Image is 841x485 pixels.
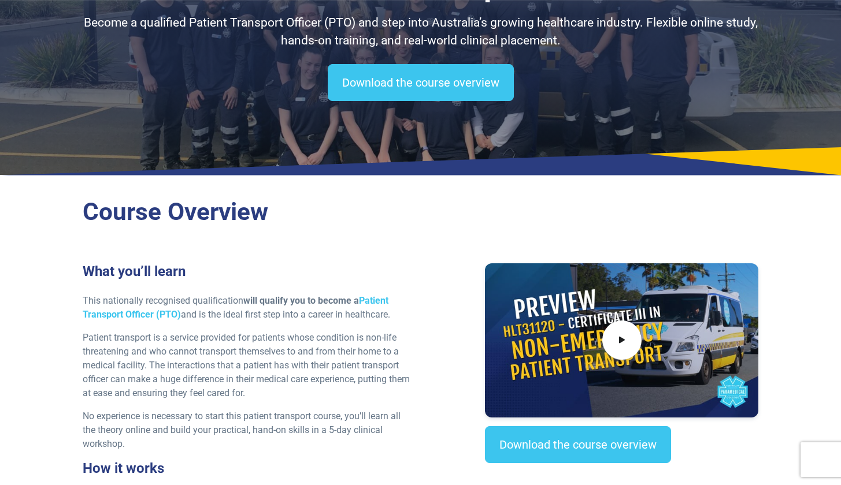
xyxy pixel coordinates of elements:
p: No experience is necessary to start this patient transport course, you’ll learn all the theory on... [83,409,414,451]
p: Become a qualified Patient Transport Officer (PTO) and step into Australia’s growing healthcare i... [83,14,759,50]
h2: Course Overview [83,197,759,227]
strong: will qualify you to become a [83,295,388,320]
p: This nationally recognised qualification and is the ideal first step into a career in healthcare. [83,294,414,322]
a: Download the course overview [328,64,514,101]
h3: What you’ll learn [83,263,414,280]
a: Patient Transport Officer (PTO) [83,295,388,320]
p: Patient transport is a service provided for patients whose condition is non-life threatening and ... [83,331,414,400]
a: Download the course overview [485,426,671,463]
h3: How it works [83,460,414,477]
